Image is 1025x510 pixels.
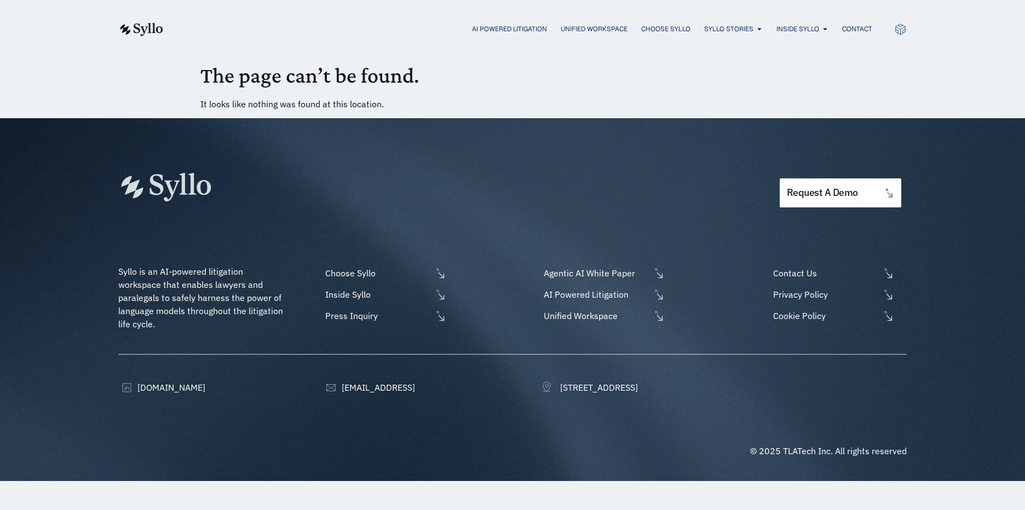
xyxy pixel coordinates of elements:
[541,266,665,280] a: Agentic AI White Paper
[541,266,650,280] span: Agentic AI White Paper
[472,24,547,34] a: AI Powered Litigation
[185,24,872,34] div: Menu Toggle
[118,381,205,394] a: [DOMAIN_NAME]
[750,445,907,456] span: © 2025 TLATech Inc. All rights reserved
[541,288,650,301] span: AI Powered Litigation
[541,381,638,394] a: [STREET_ADDRESS]
[780,178,901,207] a: request a demo
[323,309,446,322] a: Press Inquiry
[185,24,872,34] nav: Menu
[770,266,880,280] span: Contact Us
[323,288,432,301] span: Inside Syllo
[323,266,432,280] span: Choose Syllo
[541,288,665,301] a: AI Powered Litigation
[776,24,819,34] a: Inside Syllo
[770,288,880,301] span: Privacy Policy
[323,381,415,394] a: [EMAIL_ADDRESS]
[770,288,907,301] a: Privacy Policy
[323,309,432,322] span: Press Inquiry
[770,309,880,322] span: Cookie Policy
[641,24,690,34] a: Choose Syllo
[323,266,446,280] a: Choose Syllo
[323,288,446,301] a: Inside Syllo
[842,24,872,34] a: Contact
[135,381,205,394] span: [DOMAIN_NAME]
[770,266,907,280] a: Contact Us
[339,381,415,394] span: [EMAIL_ADDRESS]
[200,62,825,89] h1: The page can’t be found.
[704,24,753,34] a: Syllo Stories
[118,266,285,329] span: Syllo is an AI-powered litigation workspace that enables lawyers and paralegals to safely harness...
[561,24,627,34] a: Unified Workspace
[541,309,650,322] span: Unified Workspace
[557,381,638,394] span: [STREET_ADDRESS]
[118,23,163,36] img: syllo
[770,309,907,322] a: Cookie Policy
[787,188,858,198] span: request a demo
[541,309,665,322] a: Unified Workspace
[200,97,825,111] p: It looks like nothing was found at this location.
